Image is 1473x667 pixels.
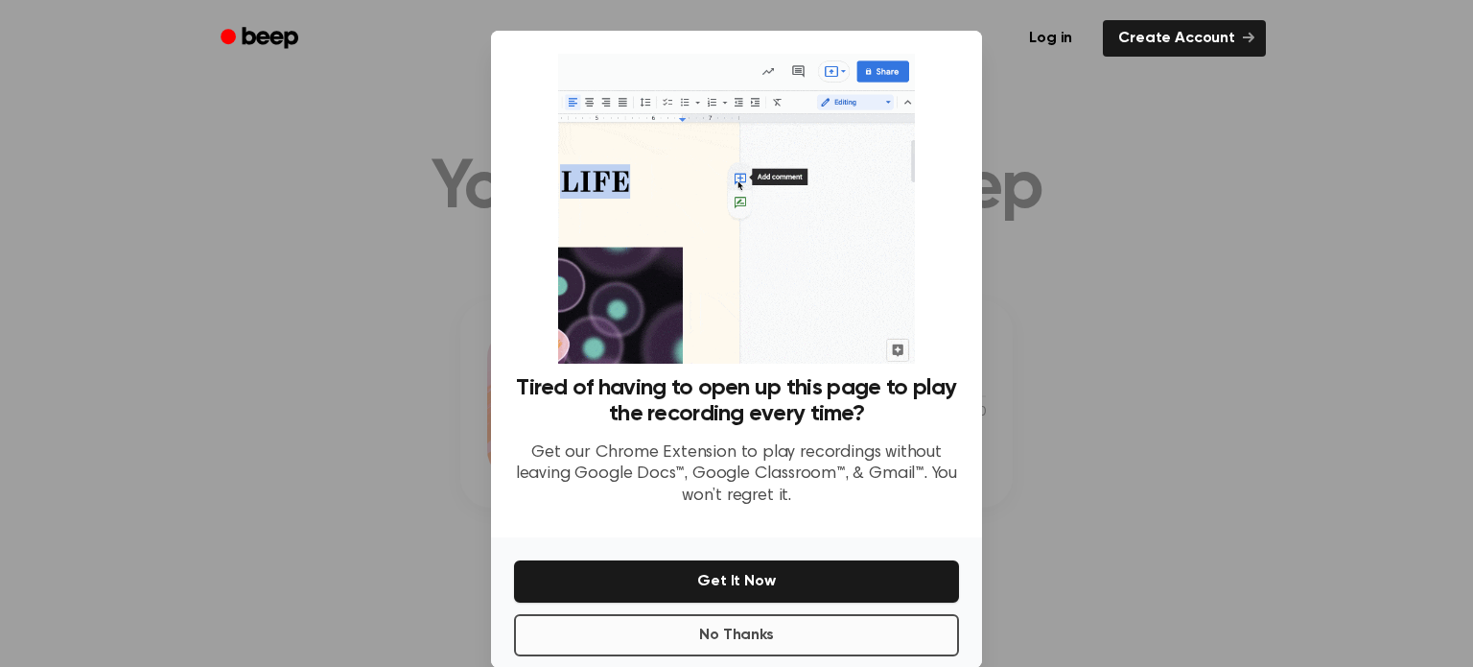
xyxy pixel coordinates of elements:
[207,20,316,58] a: Beep
[514,442,959,508] p: Get our Chrome Extension to play recordings without leaving Google Docs™, Google Classroom™, & Gm...
[514,614,959,656] button: No Thanks
[514,375,959,427] h3: Tired of having to open up this page to play the recording every time?
[1010,16,1091,60] a: Log in
[1103,20,1266,57] a: Create Account
[514,560,959,603] button: Get It Now
[558,54,914,364] img: Beep extension in action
